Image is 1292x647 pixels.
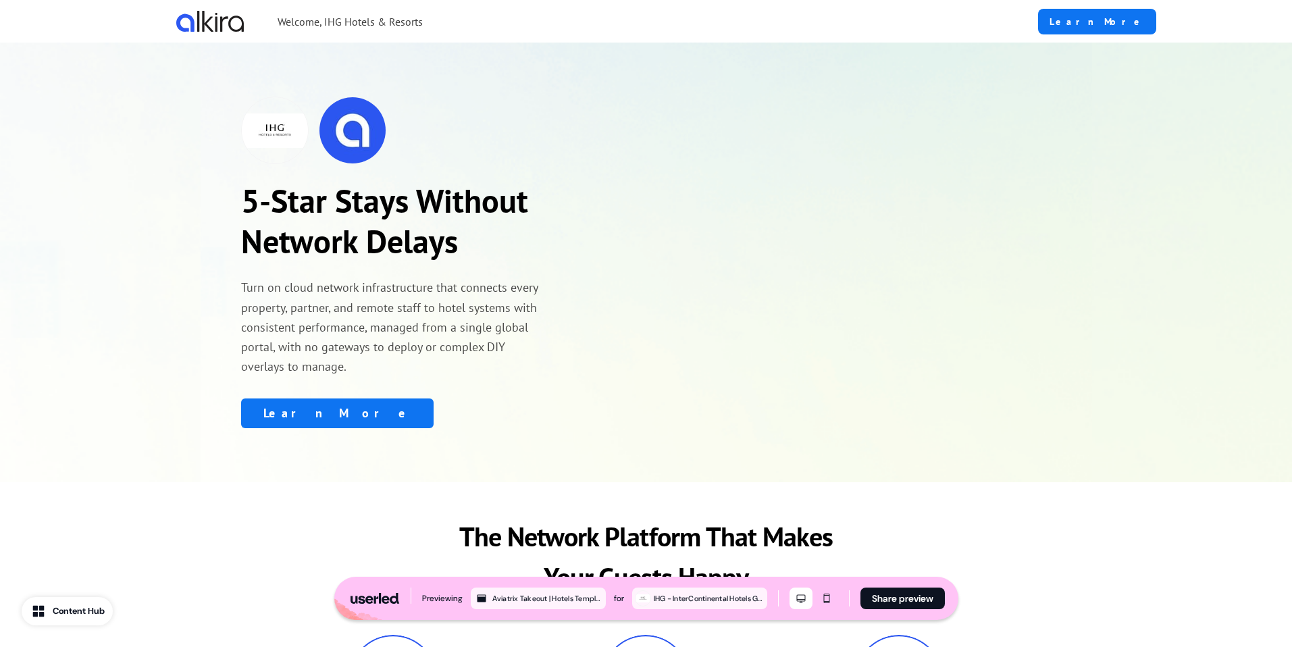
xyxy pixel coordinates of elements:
p: Welcome, IHG Hotels & Resorts [278,14,423,30]
p: The Network Platform That Makes Your Guests Happy [433,516,860,597]
div: Previewing [422,592,463,605]
a: Learn More [241,398,434,428]
button: Desktop mode [790,588,812,609]
strong: 5-Star Stays Without Network Delays [241,180,528,262]
div: Content Hub [53,604,105,618]
button: Share preview [860,588,945,609]
a: Learn More [1038,9,1156,34]
p: Turn on cloud network infrastructure that connects every property, partner, and remote staff to h... [241,278,541,376]
div: IHG - InterContinental Hotels Group [654,592,765,604]
div: Aviatrix Takeout | Hotels Template [492,592,603,604]
button: Mobile mode [815,588,838,609]
button: Content Hub [22,597,113,625]
div: for [614,592,624,605]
